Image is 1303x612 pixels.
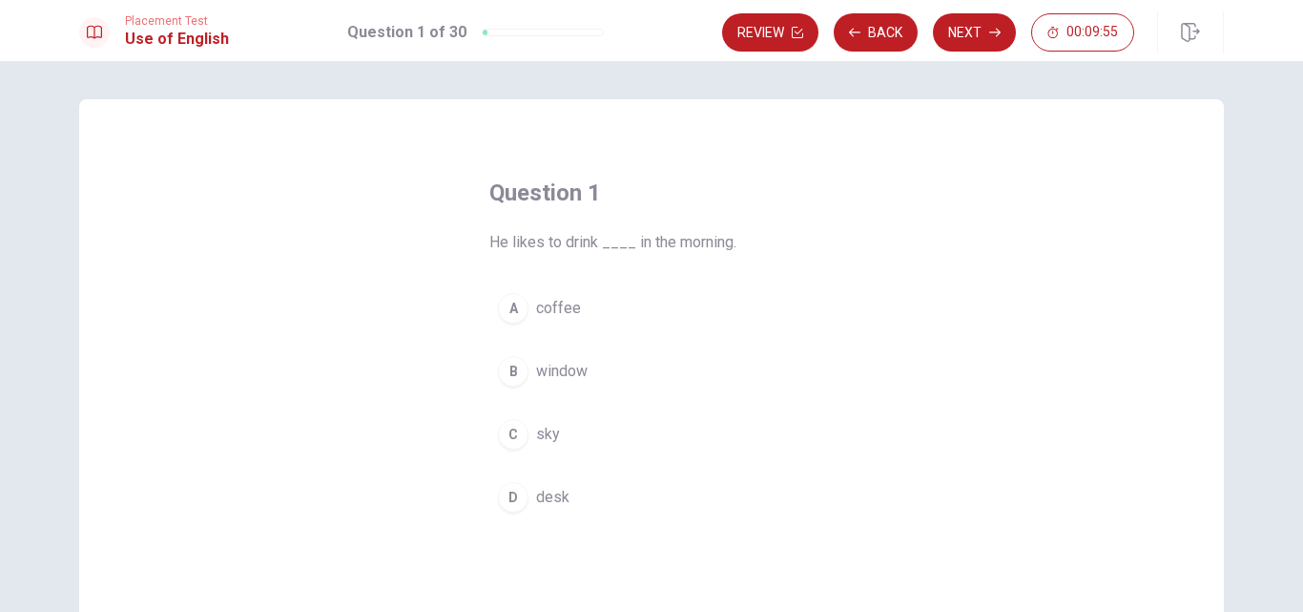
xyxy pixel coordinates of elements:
h1: Use of English [125,28,229,51]
button: 00:09:55 [1031,13,1134,52]
span: desk [536,486,569,509]
button: Bwindow [489,348,814,395]
button: Next [933,13,1016,52]
div: D [498,482,528,513]
span: window [536,360,588,383]
span: Placement Test [125,14,229,28]
div: B [498,356,528,387]
h4: Question 1 [489,178,814,208]
div: A [498,293,528,324]
button: Csky [489,411,814,458]
span: sky [536,423,560,446]
span: 00:09:55 [1066,25,1118,40]
button: Ddesk [489,474,814,521]
div: C [498,419,528,450]
span: He likes to drink ____ in the morning. [489,231,814,254]
button: Review [722,13,818,52]
span: coffee [536,297,581,320]
h1: Question 1 of 30 [347,21,466,44]
button: Acoffee [489,285,814,332]
button: Back [834,13,918,52]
